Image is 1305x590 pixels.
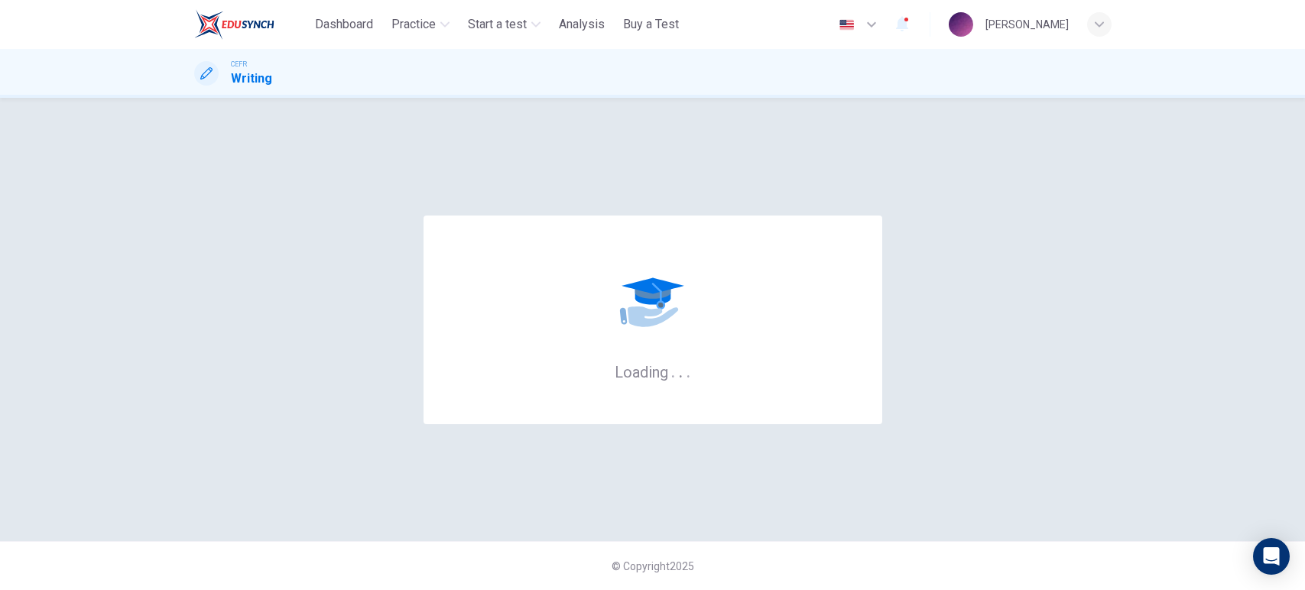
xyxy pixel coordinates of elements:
[391,15,436,34] span: Practice
[670,358,676,383] h6: .
[678,358,683,383] h6: .
[837,19,856,31] img: en
[985,15,1069,34] div: [PERSON_NAME]
[468,15,527,34] span: Start a test
[231,59,247,70] span: CEFR
[617,11,685,38] button: Buy a Test
[949,12,973,37] img: Profile picture
[385,11,456,38] button: Practice
[615,361,691,381] h6: Loading
[559,15,605,34] span: Analysis
[194,9,274,40] img: ELTC logo
[1253,538,1290,575] div: Open Intercom Messenger
[315,15,373,34] span: Dashboard
[623,15,679,34] span: Buy a Test
[194,9,310,40] a: ELTC logo
[231,70,272,88] h1: Writing
[553,11,611,38] button: Analysis
[309,11,379,38] button: Dashboard
[612,560,694,572] span: © Copyright 2025
[462,11,547,38] button: Start a test
[686,358,691,383] h6: .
